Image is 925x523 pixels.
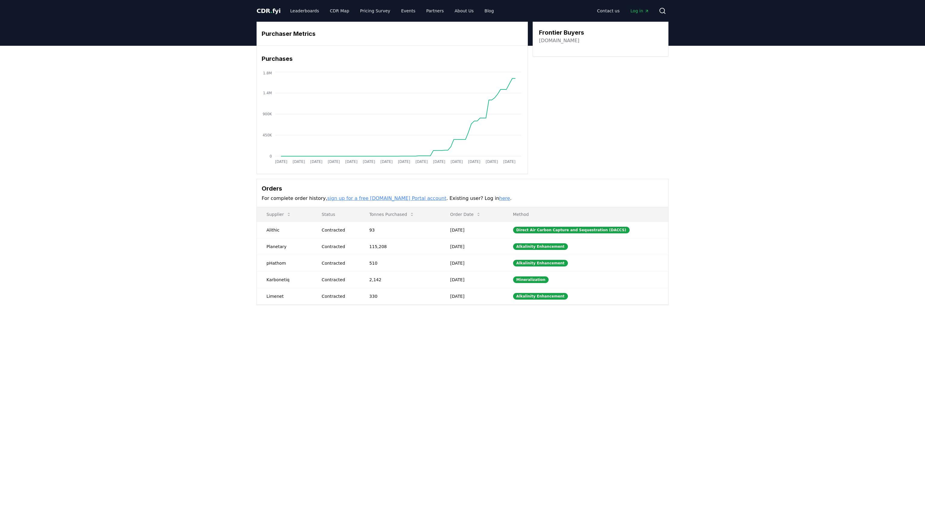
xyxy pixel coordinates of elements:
a: Events [396,5,420,16]
tspan: [DATE] [451,160,463,164]
td: Limenet [257,288,312,304]
tspan: [DATE] [433,160,445,164]
div: Direct Air Carbon Capture and Sequestration (DACCS) [513,227,630,233]
tspan: [DATE] [363,160,375,164]
td: 510 [360,255,441,271]
td: Karbonetiq [257,271,312,288]
h3: Purchaser Metrics [262,29,523,38]
tspan: [DATE] [503,160,516,164]
tspan: 450K [263,133,272,137]
p: For complete order history, . Existing user? Log in . [262,195,663,202]
tspan: 0 [269,154,272,158]
a: Partners [422,5,449,16]
span: . [270,7,273,14]
div: Alkalinity Enhancement [513,293,568,300]
p: Method [508,211,663,217]
a: Log in [626,5,654,16]
td: pHathom [257,255,312,271]
nav: Main [285,5,499,16]
div: Contracted [322,260,355,266]
span: Log in [631,8,649,14]
button: Order Date [445,208,486,220]
div: Contracted [322,293,355,299]
a: here [499,195,510,201]
button: Supplier [262,208,296,220]
tspan: [DATE] [398,160,410,164]
a: sign up for a free [DOMAIN_NAME] Portal account [327,195,447,201]
a: Blog [480,5,499,16]
tspan: [DATE] [293,160,305,164]
td: 115,208 [360,238,441,255]
a: About Us [450,5,478,16]
tspan: [DATE] [468,160,481,164]
tspan: [DATE] [381,160,393,164]
tspan: 900K [263,112,272,116]
a: CDR.fyi [257,7,281,15]
nav: Main [592,5,654,16]
p: Status [317,211,355,217]
div: Alkalinity Enhancement [513,243,568,250]
td: 2,142 [360,271,441,288]
a: [DOMAIN_NAME] [539,37,579,44]
h3: Frontier Buyers [539,28,584,37]
div: Contracted [322,277,355,283]
a: Leaderboards [285,5,324,16]
tspan: [DATE] [345,160,358,164]
td: Planetary [257,238,312,255]
td: [DATE] [441,271,503,288]
a: CDR Map [325,5,354,16]
tspan: [DATE] [416,160,428,164]
tspan: [DATE] [310,160,322,164]
tspan: 1.8M [263,71,272,75]
tspan: 1.4M [263,91,272,95]
td: 93 [360,222,441,238]
tspan: [DATE] [328,160,340,164]
td: 330 [360,288,441,304]
div: Contracted [322,227,355,233]
tspan: [DATE] [275,160,288,164]
td: [DATE] [441,222,503,238]
h3: Orders [262,184,663,193]
td: [DATE] [441,288,503,304]
td: [DATE] [441,255,503,271]
button: Tonnes Purchased [365,208,419,220]
div: Contracted [322,244,355,250]
a: Contact us [592,5,624,16]
a: Pricing Survey [355,5,395,16]
tspan: [DATE] [486,160,498,164]
h3: Purchases [262,54,523,63]
td: [DATE] [441,238,503,255]
span: CDR fyi [257,7,281,14]
div: Alkalinity Enhancement [513,260,568,266]
td: Alithic [257,222,312,238]
div: Mineralization [513,276,549,283]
